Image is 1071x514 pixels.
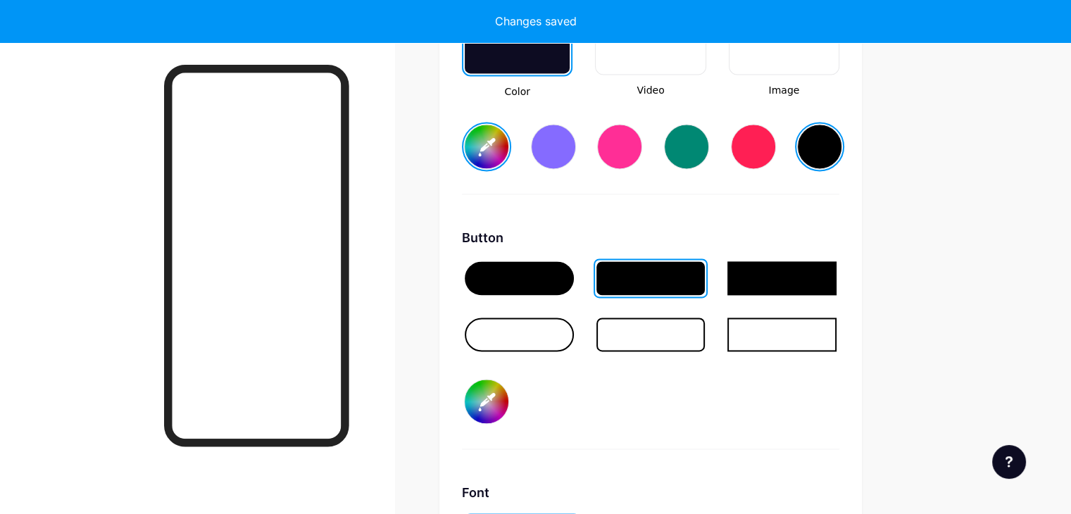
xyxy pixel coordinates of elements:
[495,13,577,30] div: Changes saved
[462,228,839,247] div: Button
[462,483,839,502] div: Font
[729,83,839,98] span: Image
[595,83,706,98] span: Video
[462,84,572,99] span: Color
